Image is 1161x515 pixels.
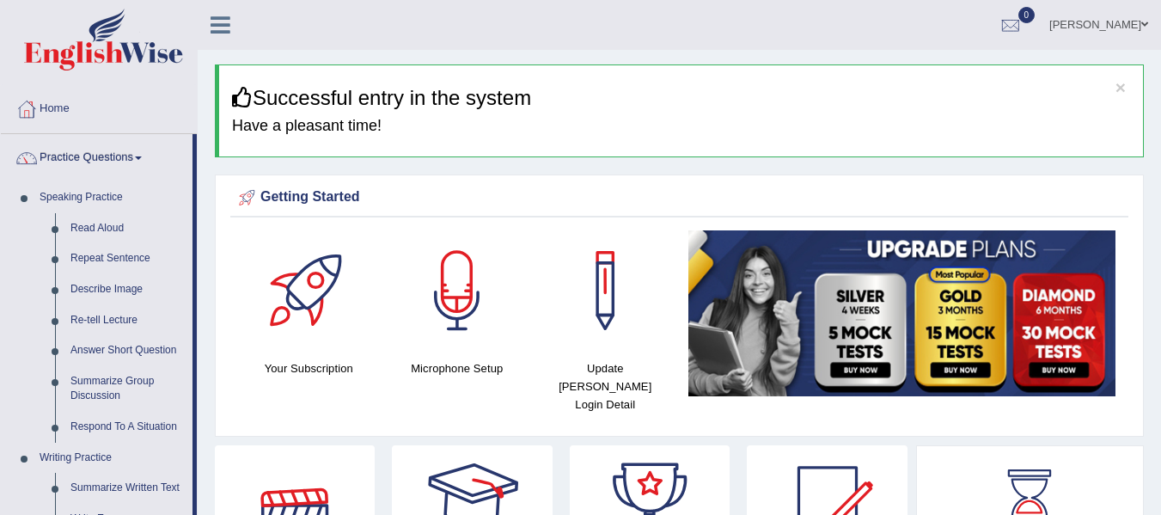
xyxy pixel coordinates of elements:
h4: Microphone Setup [392,359,523,377]
a: Repeat Sentence [63,243,192,274]
img: small5.jpg [688,230,1116,396]
h4: Your Subscription [243,359,375,377]
a: Summarize Written Text [63,473,192,504]
a: Respond To A Situation [63,412,192,443]
a: Summarize Group Discussion [63,366,192,412]
div: Getting Started [235,185,1124,211]
h3: Successful entry in the system [232,87,1130,109]
a: Answer Short Question [63,335,192,366]
a: Describe Image [63,274,192,305]
h4: Have a pleasant time! [232,118,1130,135]
h4: Update [PERSON_NAME] Login Detail [540,359,671,414]
a: Home [1,85,197,128]
a: Practice Questions [1,134,192,177]
button: × [1115,78,1126,96]
a: Read Aloud [63,213,192,244]
span: 0 [1018,7,1036,23]
a: Re-tell Lecture [63,305,192,336]
a: Speaking Practice [32,182,192,213]
a: Writing Practice [32,443,192,474]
